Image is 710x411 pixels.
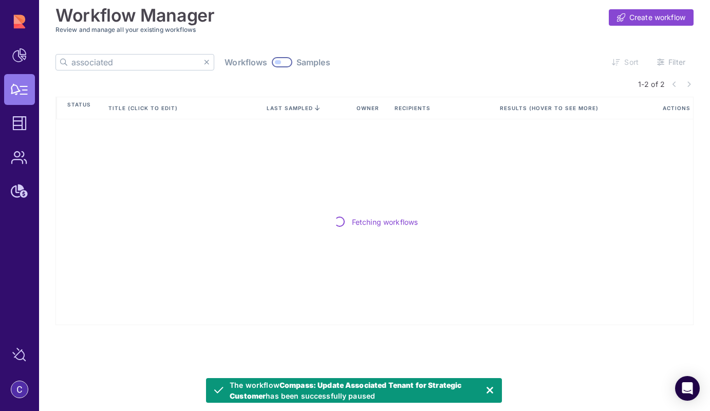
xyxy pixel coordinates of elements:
[55,5,215,26] h1: Workflow Manager
[395,104,433,112] span: Recipients
[352,217,418,227] span: Fetching workflows
[663,104,693,112] span: Actions
[296,57,330,67] span: Samples
[225,57,267,67] span: Workflows
[67,101,91,115] span: Status
[267,105,313,111] span: last sampled
[11,381,28,398] img: account-photo
[629,12,685,23] span: Create workflow
[230,380,486,401] span: The workflow has been successfully paused
[638,79,665,90] span: 1-2 of 2
[108,104,180,112] span: Title (click to edit)
[230,381,461,400] strong: Compass: Update Associated Tenant for Strategic Customer
[675,376,700,401] div: Open Intercom Messenger
[668,57,685,67] span: Filter
[71,55,204,70] input: Search by title
[55,26,694,33] h3: Review and manage all your existing workflows
[500,104,601,112] span: Results (Hover to see more)
[357,104,381,112] span: Owner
